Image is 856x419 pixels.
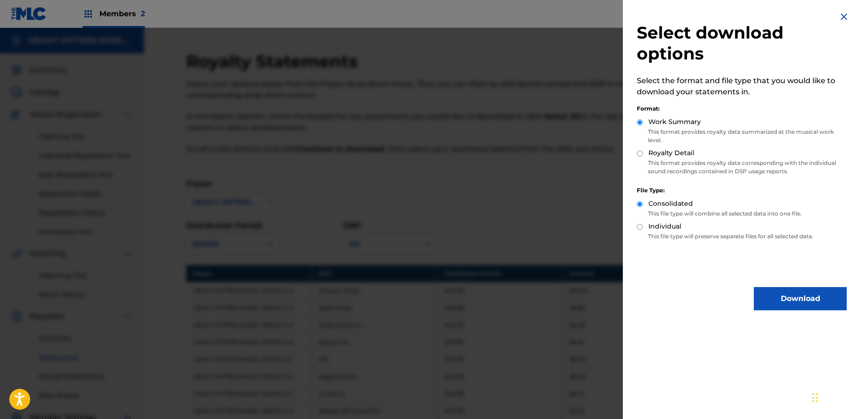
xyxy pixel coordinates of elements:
label: Consolidated [648,199,693,209]
span: Members [99,8,145,19]
p: This format provides royalty data corresponding with the individual sound recordings contained in... [637,159,847,176]
iframe: Resource Center [830,275,856,350]
div: File Type: [637,186,847,195]
iframe: Chat Widget [810,374,856,419]
div: Format: [637,105,847,113]
p: This file type will preserve separate files for all selected data. [637,232,847,241]
img: MLC Logo [11,7,47,20]
label: Royalty Detail [648,148,694,158]
span: 2 [141,9,145,18]
label: Individual [648,222,681,231]
h2: Select download options [637,22,847,64]
p: Select the format and file type that you would like to download your statements in. [637,75,847,98]
button: Download [754,287,847,310]
p: This file type will combine all selected data into one file. [637,209,847,218]
label: Work Summary [648,117,701,127]
p: This format provides royalty data summarized at the musical work level. [637,128,847,144]
div: Drag [812,384,818,412]
img: Top Rightsholders [83,8,94,20]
